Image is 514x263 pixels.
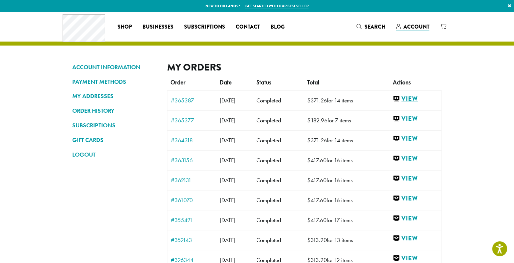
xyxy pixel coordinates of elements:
span: 182.96 [308,117,328,124]
span: $ [308,197,311,204]
span: Total [308,79,320,86]
a: View [393,254,438,263]
span: Account [403,23,429,31]
span: Search [365,23,385,31]
td: for 13 items [304,230,390,250]
a: #352143 [171,237,213,243]
h2: My Orders [167,62,442,73]
span: [DATE] [220,157,235,164]
a: View [393,155,438,163]
a: LOGOUT [72,149,157,160]
td: for 16 items [304,170,390,190]
span: 371.26 [308,137,327,144]
a: View [393,195,438,203]
span: Contact [236,23,260,31]
span: 417.60 [308,216,327,224]
span: Date [220,79,232,86]
span: [DATE] [220,197,235,204]
a: PAYMENT METHODS [72,76,157,87]
span: $ [308,137,311,144]
span: [DATE] [220,177,235,184]
td: Completed [253,230,304,250]
td: Completed [253,110,304,130]
span: [DATE] [220,236,235,244]
a: #365387 [171,97,213,103]
span: 313.20 [308,236,327,244]
a: #364318 [171,137,213,143]
a: View [393,95,438,103]
td: for 14 items [304,130,390,150]
a: View [393,115,438,123]
td: Completed [253,190,304,210]
span: 417.60 [308,197,327,204]
span: $ [308,97,311,104]
span: 417.60 [308,157,327,164]
span: Order [171,79,186,86]
a: ORDER HISTORY [72,105,157,116]
a: View [393,214,438,223]
a: Get started with our best seller [245,3,309,9]
span: 371.26 [308,97,327,104]
a: #365377 [171,117,213,123]
td: Completed [253,150,304,170]
td: Completed [253,130,304,150]
td: Completed [253,170,304,190]
a: #363156 [171,157,213,163]
span: [DATE] [220,216,235,224]
span: Shop [118,23,132,31]
span: $ [308,236,311,244]
span: [DATE] [220,97,235,104]
a: #361070 [171,197,213,203]
a: Search [351,21,391,32]
span: 417.60 [308,177,327,184]
span: Blog [271,23,285,31]
span: Subscriptions [184,23,225,31]
a: ACCOUNT INFORMATION [72,62,157,73]
td: for 14 items [304,90,390,110]
span: Businesses [143,23,174,31]
a: #355421 [171,217,213,223]
td: for 7 items [304,110,390,130]
span: $ [308,117,311,124]
span: [DATE] [220,117,235,124]
a: SUBSCRIPTIONS [72,120,157,131]
a: GIFT CARDS [72,134,157,146]
td: for 16 items [304,190,390,210]
a: #326344 [171,257,213,263]
span: Actions [393,79,411,86]
span: [DATE] [220,137,235,144]
td: Completed [253,90,304,110]
span: $ [308,157,311,164]
a: #362131 [171,177,213,183]
td: for 16 items [304,150,390,170]
a: View [393,135,438,143]
td: for 17 items [304,210,390,230]
span: Status [256,79,271,86]
span: $ [308,177,311,184]
td: Completed [253,210,304,230]
a: View [393,175,438,183]
a: MY ADDRESSES [72,90,157,102]
a: View [393,234,438,243]
span: $ [308,216,311,224]
a: Shop [113,22,137,32]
